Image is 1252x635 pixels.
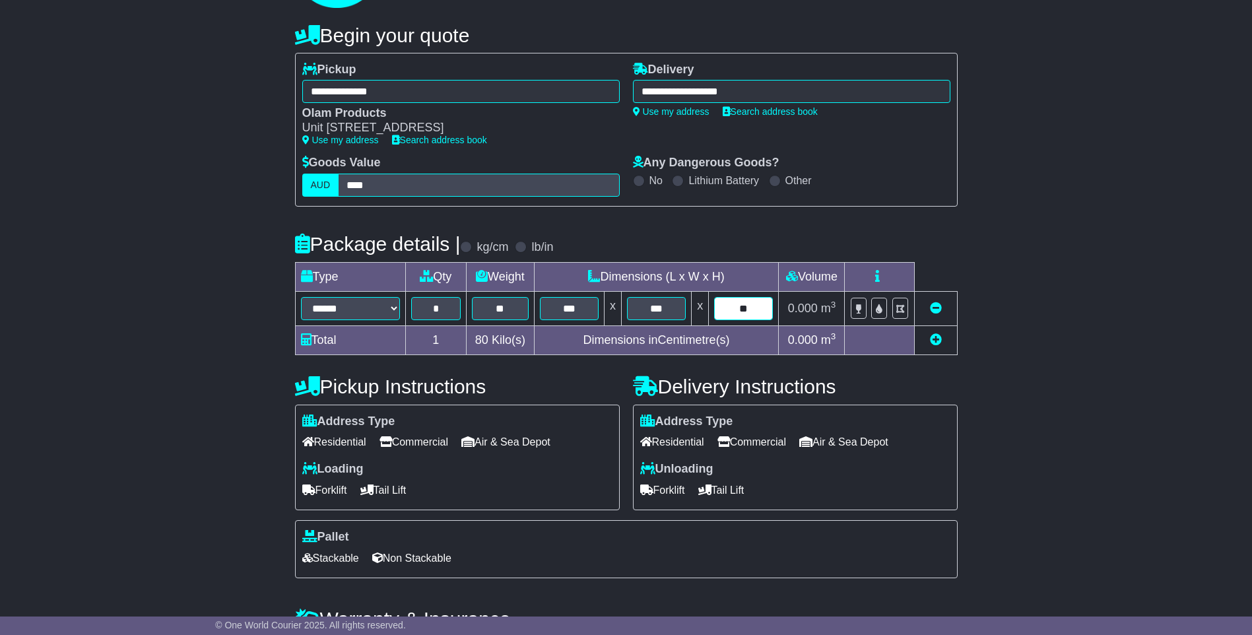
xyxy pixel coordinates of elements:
[295,608,958,630] h4: Warranty & Insurance
[723,106,818,117] a: Search address book
[295,325,405,354] td: Total
[302,63,356,77] label: Pickup
[779,262,845,291] td: Volume
[788,333,818,347] span: 0.000
[360,480,407,500] span: Tail Lift
[302,480,347,500] span: Forklift
[302,415,395,429] label: Address Type
[633,63,694,77] label: Delivery
[372,548,451,568] span: Non Stackable
[633,106,709,117] a: Use my address
[688,174,759,187] label: Lithium Battery
[831,300,836,310] sup: 3
[692,291,709,325] td: x
[640,415,733,429] label: Address Type
[477,240,508,255] label: kg/cm
[640,480,685,500] span: Forklift
[405,262,467,291] td: Qty
[295,376,620,397] h4: Pickup Instructions
[295,262,405,291] td: Type
[461,432,550,452] span: Air & Sea Depot
[531,240,553,255] label: lb/in
[640,432,704,452] span: Residential
[302,135,379,145] a: Use my address
[930,302,942,315] a: Remove this item
[392,135,487,145] a: Search address book
[215,620,406,630] span: © One World Courier 2025. All rights reserved.
[930,333,942,347] a: Add new item
[785,174,812,187] label: Other
[302,156,381,170] label: Goods Value
[633,376,958,397] h4: Delivery Instructions
[302,530,349,545] label: Pallet
[302,174,339,197] label: AUD
[379,432,448,452] span: Commercial
[788,302,818,315] span: 0.000
[295,24,958,46] h4: Begin your quote
[821,333,836,347] span: m
[633,156,779,170] label: Any Dangerous Goods?
[831,331,836,341] sup: 3
[302,548,359,568] span: Stackable
[649,174,663,187] label: No
[302,432,366,452] span: Residential
[295,233,461,255] h4: Package details |
[799,432,888,452] span: Air & Sea Depot
[302,121,607,135] div: Unit [STREET_ADDRESS]
[640,462,713,477] label: Unloading
[467,262,535,291] td: Weight
[475,333,488,347] span: 80
[302,106,607,121] div: Olam Products
[717,432,786,452] span: Commercial
[821,302,836,315] span: m
[467,325,535,354] td: Kilo(s)
[534,325,779,354] td: Dimensions in Centimetre(s)
[405,325,467,354] td: 1
[534,262,779,291] td: Dimensions (L x W x H)
[698,480,744,500] span: Tail Lift
[604,291,621,325] td: x
[302,462,364,477] label: Loading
